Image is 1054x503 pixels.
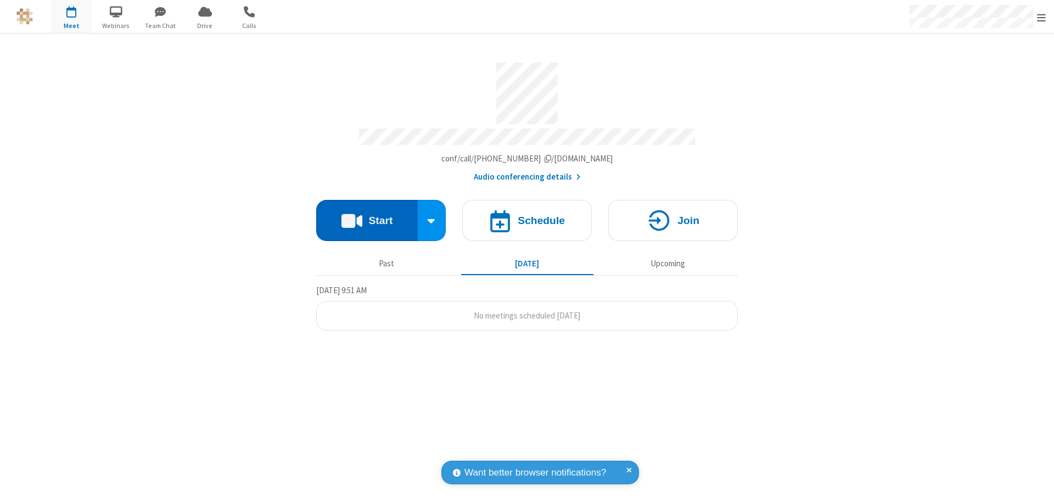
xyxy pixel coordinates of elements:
[474,171,581,183] button: Audio conferencing details
[316,200,418,241] button: Start
[441,153,613,164] span: Copy my meeting room link
[462,200,592,241] button: Schedule
[461,253,593,274] button: [DATE]
[51,21,92,31] span: Meet
[16,8,33,25] img: QA Selenium DO NOT DELETE OR CHANGE
[184,21,226,31] span: Drive
[474,310,580,321] span: No meetings scheduled [DATE]
[1027,474,1046,495] iframe: Chat
[464,466,606,480] span: Want better browser notifications?
[368,215,393,226] h4: Start
[602,253,734,274] button: Upcoming
[321,253,453,274] button: Past
[418,200,446,241] div: Start conference options
[229,21,270,31] span: Calls
[316,284,738,331] section: Today's Meetings
[316,285,367,295] span: [DATE] 9:51 AM
[608,200,738,241] button: Join
[441,153,613,165] button: Copy my meeting room linkCopy my meeting room link
[316,54,738,183] section: Account details
[96,21,137,31] span: Webinars
[140,21,181,31] span: Team Chat
[518,215,565,226] h4: Schedule
[677,215,699,226] h4: Join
